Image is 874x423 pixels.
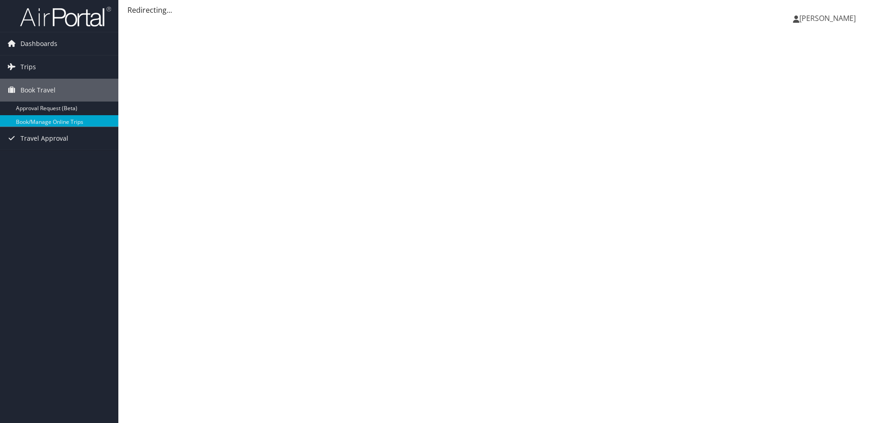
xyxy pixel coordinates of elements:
[799,13,856,23] span: [PERSON_NAME]
[20,56,36,78] span: Trips
[793,5,865,32] a: [PERSON_NAME]
[20,6,111,27] img: airportal-logo.png
[20,127,68,150] span: Travel Approval
[127,5,865,15] div: Redirecting...
[20,32,57,55] span: Dashboards
[20,79,56,102] span: Book Travel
